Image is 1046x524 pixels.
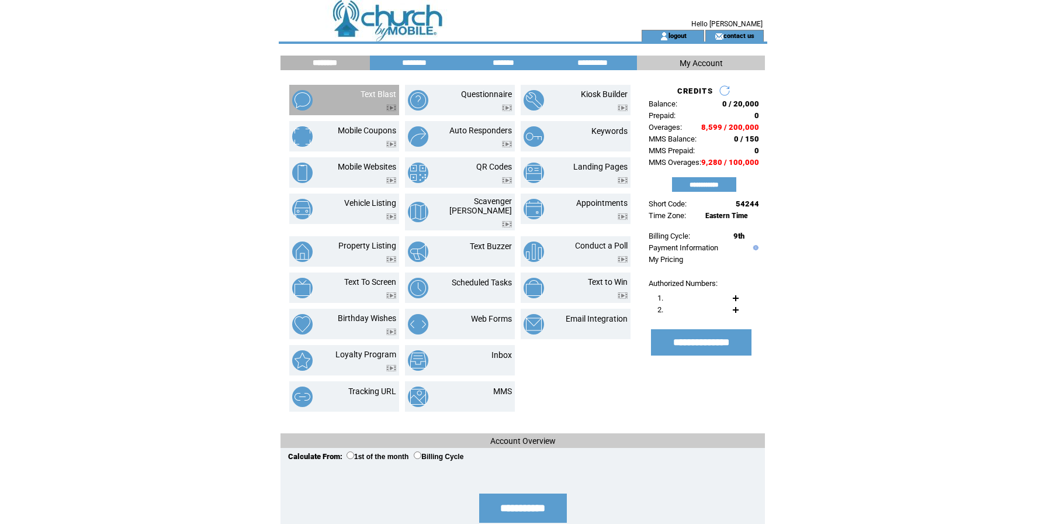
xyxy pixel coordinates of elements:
a: Tracking URL [348,387,396,396]
input: 1st of the month [347,451,354,459]
span: MMS Balance: [649,135,697,143]
a: Loyalty Program [335,350,396,359]
img: conduct-a-poll.png [524,242,544,262]
a: Text Buzzer [470,242,512,251]
a: Property Listing [338,241,396,250]
img: help.gif [750,245,758,250]
span: 0 [754,146,759,155]
a: Appointments [576,198,628,208]
img: birthday-wishes.png [292,314,313,335]
img: landing-pages.png [524,163,544,183]
a: Text to Win [588,277,628,287]
a: Text To Screen [344,277,396,287]
img: text-buzzer.png [408,242,428,262]
a: Email Integration [566,314,628,323]
span: Account Overview [490,436,556,446]
span: 54244 [736,199,759,208]
img: video.png [386,329,396,335]
span: Hello [PERSON_NAME] [691,20,763,28]
img: video.png [386,105,396,111]
img: video.png [502,177,512,184]
span: 1. [657,294,663,302]
a: MMS [493,387,512,396]
img: text-to-screen.png [292,278,313,298]
a: Landing Pages [573,162,628,171]
img: property-listing.png [292,242,313,262]
img: kiosk-builder.png [524,90,544,111]
span: Time Zone: [649,211,686,220]
span: MMS Overages: [649,158,701,167]
img: appointments.png [524,199,544,219]
a: Inbox [491,350,512,360]
span: 0 / 150 [734,135,759,143]
img: video.png [618,292,628,299]
span: Balance: [649,99,677,108]
span: Eastern Time [705,212,748,220]
span: 9th [733,232,744,240]
a: QR Codes [476,162,512,171]
span: 0 [754,111,759,120]
img: video.png [502,141,512,147]
span: 8,599 / 200,000 [701,123,759,132]
span: 2. [657,305,663,314]
span: Authorized Numbers: [649,279,718,288]
a: Scheduled Tasks [452,278,512,287]
img: qr-codes.png [408,163,428,183]
img: mms.png [408,387,428,407]
img: text-to-win.png [524,278,544,298]
img: loyalty-program.png [292,350,313,371]
img: scavenger-hunt.png [408,202,428,222]
img: questionnaire.png [408,90,428,111]
span: Short Code: [649,199,687,208]
a: Payment Information [649,243,718,252]
a: Mobile Coupons [338,126,396,135]
span: MMS Prepaid: [649,146,695,155]
a: Web Forms [471,314,512,323]
a: Birthday Wishes [338,313,396,323]
img: scheduled-tasks.png [408,278,428,298]
a: logout [669,32,687,39]
img: video.png [502,105,512,111]
img: video.png [502,221,512,227]
img: web-forms.png [408,314,428,335]
img: video.png [386,213,396,220]
img: keywords.png [524,126,544,147]
span: Overages: [649,123,682,132]
a: Auto Responders [449,126,512,135]
img: tracking-url.png [292,387,313,407]
a: Vehicle Listing [344,198,396,208]
a: Keywords [591,126,628,136]
img: vehicle-listing.png [292,199,313,219]
span: 9,280 / 100,000 [701,158,759,167]
img: mobile-websites.png [292,163,313,183]
a: Mobile Websites [338,162,396,171]
img: email-integration.png [524,314,544,335]
label: Billing Cycle [414,453,463,461]
img: video.png [618,105,628,111]
input: Billing Cycle [414,451,421,459]
img: video.png [386,141,396,147]
a: Kiosk Builder [581,89,628,99]
a: contact us [723,32,754,39]
img: video.png [618,177,628,184]
span: Calculate From: [288,452,342,461]
a: Scavenger [PERSON_NAME] [449,196,512,215]
img: auto-responders.png [408,126,428,147]
img: account_icon.gif [660,32,669,41]
img: mobile-coupons.png [292,126,313,147]
a: Conduct a Poll [575,241,628,250]
img: video.png [386,177,396,184]
img: video.png [618,213,628,220]
img: contact_us_icon.gif [715,32,723,41]
a: Text Blast [361,89,396,99]
img: video.png [618,256,628,263]
span: Billing Cycle: [649,232,690,240]
img: video.png [386,365,396,371]
label: 1st of the month [347,453,408,461]
a: My Pricing [649,255,683,264]
a: Questionnaire [461,89,512,99]
span: My Account [680,58,723,68]
img: text-blast.png [292,90,313,111]
span: Prepaid: [649,111,676,120]
span: CREDITS [677,87,713,95]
